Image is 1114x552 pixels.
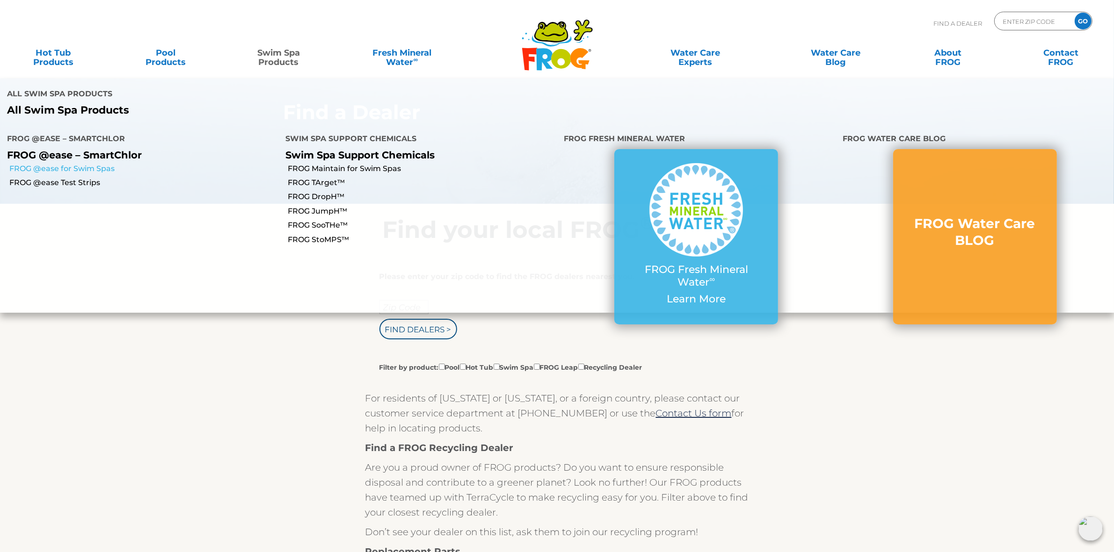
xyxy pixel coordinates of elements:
[1002,14,1065,28] input: Zip Code Form
[365,391,749,436] p: For residents of [US_STATE] or [US_STATE], or a foreign country, please contact our customer serv...
[1017,43,1105,62] a: ContactFROG
[709,274,715,284] sup: ∞
[912,215,1038,249] h3: FROG Water Care BLOG
[439,364,445,370] input: Filter by product:PoolHot TubSwim SpaFROG LeapRecycling Dealer
[7,86,550,104] h4: All Swim Spa Products
[633,163,759,310] a: FROG Fresh Mineral Water∞ Learn More
[656,408,732,419] a: Contact Us form
[9,164,278,174] a: FROG @ease for Swim Spas
[1075,13,1092,29] input: GO
[633,264,759,288] p: FROG Fresh Mineral Water
[564,130,829,149] h4: FROG Fresh Mineral Water
[792,43,879,62] a: Water CareBlog
[7,130,271,149] h4: FROG @ease – SmartChlor
[7,104,550,116] a: All Swim Spa Products
[534,364,540,370] input: Filter by product:PoolHot TubSwim SpaFROG LeapRecycling Dealer
[288,220,557,230] a: FROG SooTHe™
[843,130,1107,149] h4: FROG Water Care BLOG
[460,364,466,370] input: Filter by product:PoolHot TubSwim SpaFROG LeapRecycling Dealer
[9,178,278,188] a: FROG @ease Test Strips
[347,43,457,62] a: Fresh MineralWater∞
[7,149,271,161] p: FROG @ease – SmartChlor
[1078,516,1103,541] img: openIcon
[624,43,766,62] a: Water CareExperts
[288,206,557,216] a: FROG JumpH™
[365,442,514,453] strong: Find a FROG Recycling Dealer
[578,364,584,370] input: Filter by product:PoolHot TubSwim SpaFROG LeapRecycling Dealer
[288,164,557,174] a: FROG Maintain for Swim Spas
[288,192,557,202] a: FROG DropH™
[285,130,550,149] h4: Swim Spa Support Chemicals
[285,149,435,161] a: Swim Spa Support Chemicals
[904,43,992,62] a: AboutFROG
[379,319,457,339] input: Find Dealers >
[365,524,749,539] p: Don’t see your dealer on this list, ask them to join our recycling program!
[288,178,557,188] a: FROG TArget™
[122,43,210,62] a: PoolProducts
[414,56,418,63] sup: ∞
[933,12,982,35] p: Find A Dealer
[494,364,500,370] input: Filter by product:PoolHot TubSwim SpaFROG LeapRecycling Dealer
[235,43,322,62] a: Swim SpaProducts
[633,293,759,305] p: Learn More
[9,43,97,62] a: Hot TubProducts
[912,215,1038,258] a: FROG Water Care BLOG
[365,460,749,520] p: Are you a proud owner of FROG products? Do you want to ensure responsible disposal and contribute...
[288,235,557,245] a: FROG StoMPS™
[379,362,642,372] label: Filter by product: Pool Hot Tub Swim Spa FROG Leap Recycling Dealer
